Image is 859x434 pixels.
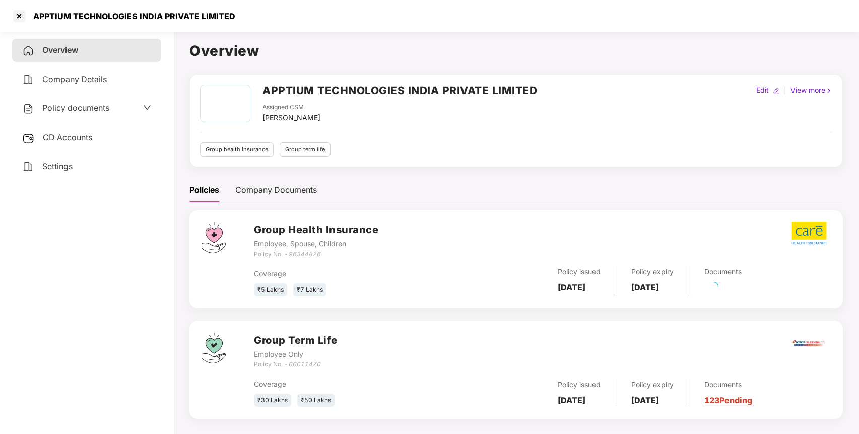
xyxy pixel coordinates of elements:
[254,283,287,297] div: ₹5 Lakhs
[704,266,742,277] div: Documents
[254,250,378,259] div: Policy No. -
[254,333,338,348] h3: Group Term Life
[558,282,585,292] b: [DATE]
[254,268,446,279] div: Coverage
[42,74,107,84] span: Company Details
[262,82,537,99] h2: APPTIUM TECHNOLOGIES INDIA PRIVATE LIMITED
[42,103,109,113] span: Policy documents
[254,349,338,360] div: Employee Only
[782,85,788,96] div: |
[143,104,151,112] span: down
[202,333,226,363] img: svg+xml;base64,PHN2ZyB4bWxucz0iaHR0cDovL3d3dy53My5vcmcvMjAwMC9zdmciIHdpZHRoPSI0Ny43MTQiIGhlaWdodD...
[22,103,34,115] img: svg+xml;base64,PHN2ZyB4bWxucz0iaHR0cDovL3d3dy53My5vcmcvMjAwMC9zdmciIHdpZHRoPSIyNCIgaGVpZ2h0PSIyNC...
[558,395,585,405] b: [DATE]
[200,142,274,157] div: Group health insurance
[288,250,320,258] i: 96344826
[43,132,92,142] span: CD Accounts
[22,161,34,173] img: svg+xml;base64,PHN2ZyB4bWxucz0iaHR0cDovL3d3dy53My5vcmcvMjAwMC9zdmciIHdpZHRoPSIyNCIgaGVpZ2h0PSIyNC...
[754,85,771,96] div: Edit
[22,45,34,57] img: svg+xml;base64,PHN2ZyB4bWxucz0iaHR0cDovL3d3dy53My5vcmcvMjAwMC9zdmciIHdpZHRoPSIyNCIgaGVpZ2h0PSIyNC...
[631,395,659,405] b: [DATE]
[788,85,834,96] div: View more
[704,379,752,390] div: Documents
[631,282,659,292] b: [DATE]
[709,282,718,291] span: loading
[631,266,674,277] div: Policy expiry
[288,360,320,368] i: 00011470
[235,183,317,196] div: Company Documents
[262,103,320,112] div: Assigned CSM
[22,132,35,144] img: svg+xml;base64,PHN2ZyB3aWR0aD0iMjUiIGhlaWdodD0iMjQiIHZpZXdCb3g9IjAgMCAyNSAyNCIgZmlsbD0ibm9uZSIgeG...
[631,379,674,390] div: Policy expiry
[297,394,335,407] div: ₹50 Lakhs
[254,238,378,250] div: Employee, Spouse, Children
[558,379,601,390] div: Policy issued
[558,266,601,277] div: Policy issued
[825,87,832,94] img: rightIcon
[293,283,326,297] div: ₹7 Lakhs
[27,11,235,21] div: APPTIUM TECHNOLOGIES INDIA PRIVATE LIMITED
[254,379,446,390] div: Coverage
[202,222,226,253] img: svg+xml;base64,PHN2ZyB4bWxucz0iaHR0cDovL3d3dy53My5vcmcvMjAwMC9zdmciIHdpZHRoPSI0Ny43MTQiIGhlaWdodD...
[262,112,320,123] div: [PERSON_NAME]
[42,45,78,55] span: Overview
[704,395,752,405] a: 123 Pending
[189,40,843,62] h1: Overview
[773,87,780,94] img: editIcon
[254,222,378,238] h3: Group Health Insurance
[42,161,73,171] span: Settings
[280,142,331,157] div: Group term life
[254,394,291,407] div: ₹30 Lakhs
[189,183,219,196] div: Policies
[791,326,827,361] img: iciciprud.png
[254,360,338,369] div: Policy No. -
[791,221,827,245] img: care.png
[22,74,34,86] img: svg+xml;base64,PHN2ZyB4bWxucz0iaHR0cDovL3d3dy53My5vcmcvMjAwMC9zdmciIHdpZHRoPSIyNCIgaGVpZ2h0PSIyNC...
